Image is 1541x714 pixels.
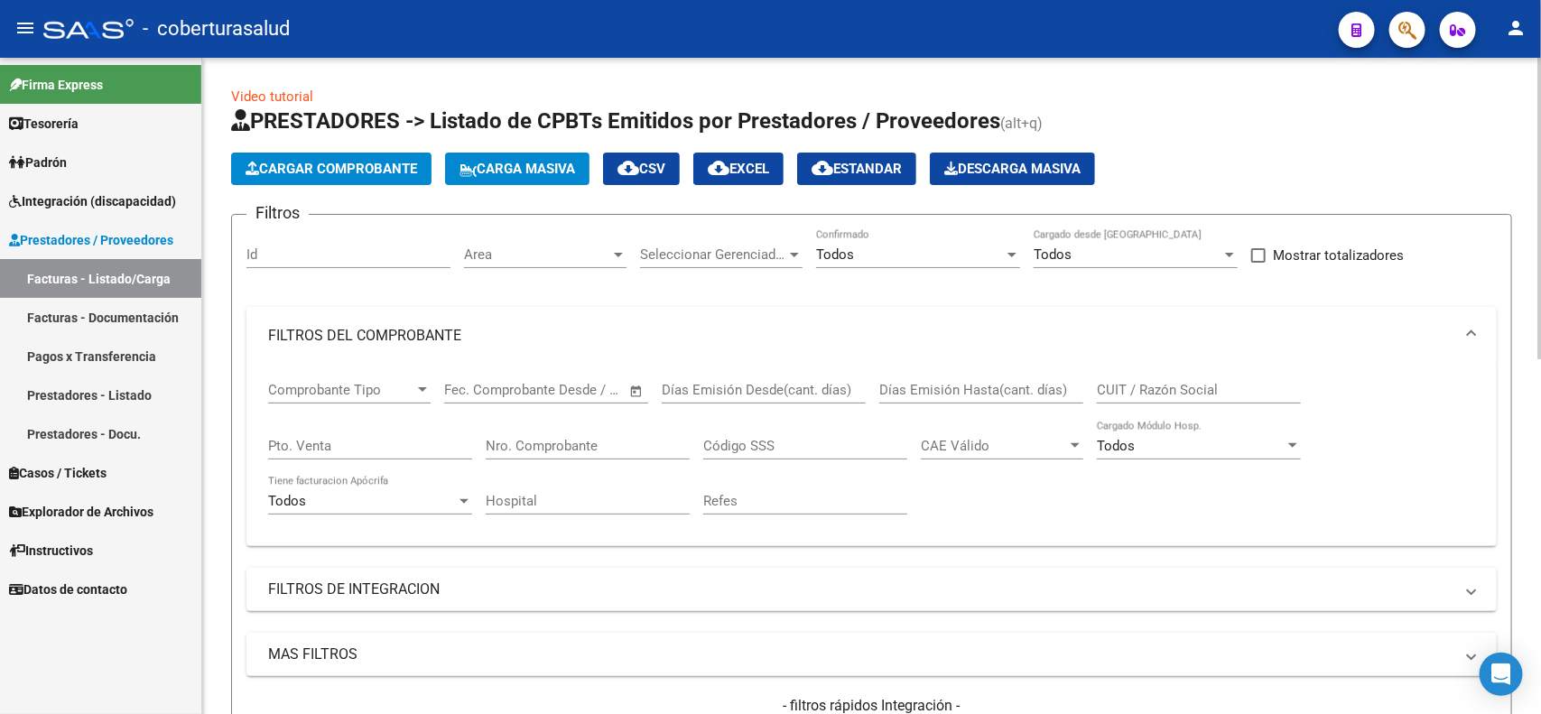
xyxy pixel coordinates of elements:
button: Cargar Comprobante [231,153,432,185]
span: Todos [1097,438,1135,454]
mat-icon: cloud_download [617,157,639,179]
span: - coberturasalud [143,9,290,49]
mat-icon: menu [14,17,36,39]
mat-panel-title: FILTROS DEL COMPROBANTE [268,326,1453,346]
button: CSV [603,153,680,185]
span: Prestadores / Proveedores [9,230,173,250]
mat-icon: cloud_download [708,157,729,179]
span: Mostrar totalizadores [1273,245,1404,266]
input: End date [519,382,607,398]
button: Descarga Masiva [930,153,1095,185]
span: Casos / Tickets [9,463,107,483]
span: Area [464,246,610,263]
div: Open Intercom Messenger [1480,653,1523,696]
span: Todos [268,493,306,509]
mat-expansion-panel-header: MAS FILTROS [246,633,1497,676]
span: Cargar Comprobante [246,161,417,177]
span: Explorador de Archivos [9,502,153,522]
mat-panel-title: FILTROS DE INTEGRACION [268,580,1453,599]
span: Carga Masiva [460,161,575,177]
span: Todos [1034,246,1072,263]
mat-panel-title: MAS FILTROS [268,644,1453,664]
span: Padrón [9,153,67,172]
span: Instructivos [9,541,93,561]
span: Estandar [812,161,902,177]
h3: Filtros [246,200,309,226]
span: Descarga Masiva [944,161,1081,177]
span: Seleccionar Gerenciador [640,246,786,263]
button: Carga Masiva [445,153,589,185]
input: Start date [444,382,503,398]
span: Todos [816,246,854,263]
span: Tesorería [9,114,79,134]
span: Firma Express [9,75,103,95]
button: Estandar [797,153,916,185]
mat-expansion-panel-header: FILTROS DEL COMPROBANTE [246,307,1497,365]
span: CAE Válido [921,438,1067,454]
mat-expansion-panel-header: FILTROS DE INTEGRACION [246,568,1497,611]
span: EXCEL [708,161,769,177]
span: Datos de contacto [9,580,127,599]
mat-icon: cloud_download [812,157,833,179]
app-download-masive: Descarga masiva de comprobantes (adjuntos) [930,153,1095,185]
div: FILTROS DEL COMPROBANTE [246,365,1497,546]
button: EXCEL [693,153,784,185]
mat-icon: person [1505,17,1527,39]
span: Integración (discapacidad) [9,191,176,211]
span: (alt+q) [1000,115,1043,132]
span: PRESTADORES -> Listado de CPBTs Emitidos por Prestadores / Proveedores [231,108,1000,134]
a: Video tutorial [231,88,313,105]
button: Open calendar [627,381,647,402]
span: Comprobante Tipo [268,382,414,398]
span: CSV [617,161,665,177]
